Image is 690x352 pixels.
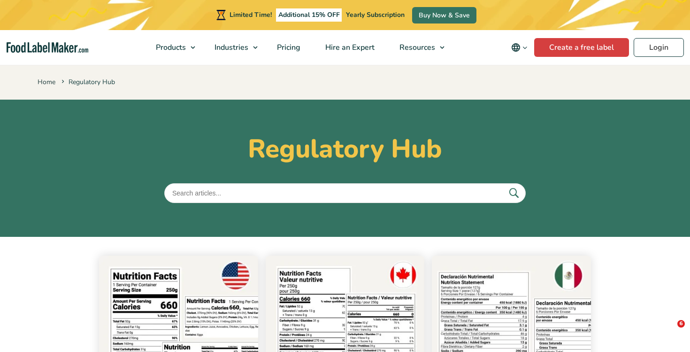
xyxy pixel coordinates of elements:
a: Hire an Expert [313,30,385,65]
span: Resources [397,42,436,53]
span: Yearly Subscription [346,10,405,19]
input: Search articles... [164,183,526,203]
span: Pricing [274,42,301,53]
a: Pricing [265,30,311,65]
span: Industries [212,42,249,53]
a: Resources [387,30,449,65]
h1: Regulatory Hub [38,133,652,164]
span: Regulatory Hub [60,78,115,86]
span: Hire an Expert [322,42,376,53]
iframe: Intercom live chat [658,320,681,343]
a: Food Label Maker homepage [7,42,88,53]
span: Additional 15% OFF [276,8,342,22]
a: Create a free label [534,38,629,57]
span: Products [153,42,187,53]
button: Change language [505,38,534,57]
span: Limited Time! [230,10,272,19]
a: Login [634,38,684,57]
a: Products [144,30,200,65]
a: Home [38,78,55,86]
a: Industries [202,30,262,65]
span: 6 [677,320,685,328]
a: Buy Now & Save [412,7,476,23]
